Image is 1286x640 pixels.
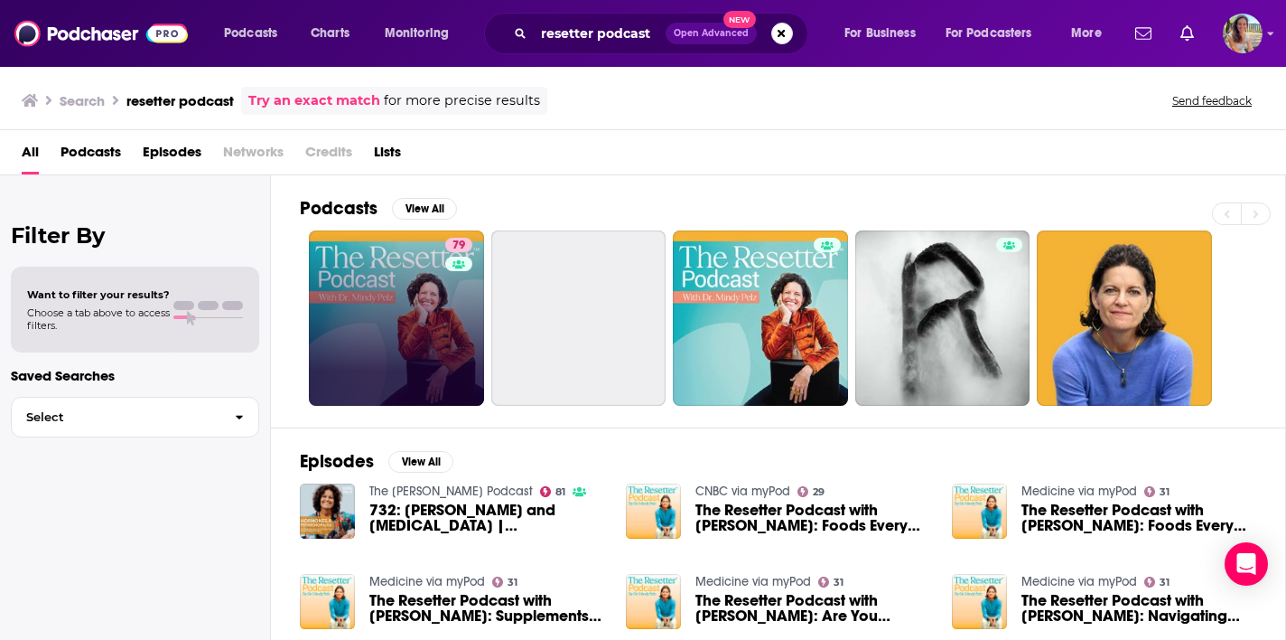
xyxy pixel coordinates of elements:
h2: Filter By [11,222,259,249]
a: The Resetter Podcast with Dr. Mindy Pelz: Foods Every Woman Should Eat with Dr. William Li [1021,503,1256,533]
button: Open AdvancedNew [666,23,757,44]
img: The Resetter Podcast with Dr. Mindy Pelz: Navigating Perimenopause: Metabolic Health, Brain Fog &... [952,574,1007,629]
span: 31 [834,579,843,587]
button: Select [11,397,259,438]
img: The Resetter Podcast with Dr. Mindy Pelz: Foods Every Woman Should Eat with Dr. William Li [626,484,681,539]
span: More [1071,21,1102,46]
input: Search podcasts, credits, & more... [534,19,666,48]
a: The Resetter Podcast with Dr. Mindy Pelz: Navigating Perimenopause: Metabolic Health, Brain Fog &... [1021,593,1256,624]
span: 732: [PERSON_NAME] and [MEDICAL_DATA] | [PERSON_NAME] Interviews [PERSON_NAME] on The Resetter Po... [369,503,604,533]
span: Open Advanced [674,29,749,38]
span: For Podcasters [946,21,1032,46]
span: The Resetter Podcast with [PERSON_NAME]: Foods Every Woman Should Eat with Dr. [PERSON_NAME] [1021,503,1256,533]
span: 79 [452,237,465,255]
a: 31 [818,577,844,588]
span: New [723,11,756,28]
span: For Business [844,21,916,46]
a: 31 [492,577,518,588]
span: Choose a tab above to access filters. [27,306,170,332]
a: The Resetter Podcast with Dr. Mindy Pelz: Are You Feeling Blah? Exploring Testosterone in Women w... [695,593,930,624]
h2: Episodes [300,450,374,473]
a: Medicine via myPod [695,574,811,589]
button: Send feedback [1167,93,1257,108]
h3: resetter podcast [126,92,234,109]
a: Podcasts [61,137,121,174]
button: Show profile menu [1223,14,1263,53]
span: The Resetter Podcast with [PERSON_NAME]: Foods Every Woman Should Eat with Dr. [PERSON_NAME] [695,503,930,533]
img: The Resetter Podcast with Dr. Mindy Pelz: Supplements in Modern Medicine: Blending Nutrients & Te... [300,574,355,629]
img: User Profile [1223,14,1263,53]
span: Credits [305,137,352,174]
a: The Resetter Podcast with Dr. Mindy Pelz: Supplements in Modern Medicine: Blending Nutrients & Te... [369,593,604,624]
a: 29 [797,486,825,497]
img: Podchaser - Follow, Share and Rate Podcasts [14,16,188,51]
a: All [22,137,39,174]
span: 31 [1160,488,1170,496]
span: The Resetter Podcast with [PERSON_NAME]: Supplements in Modern Medicine: Blending Nutrients & Tec... [369,593,604,624]
a: Episodes [143,137,201,174]
p: Saved Searches [11,367,259,384]
span: Select [12,411,220,423]
button: open menu [372,19,472,48]
a: CNBC via myPod [695,484,790,499]
span: Want to filter your results? [27,288,170,301]
a: 31 [1144,577,1170,588]
img: 732: Hormones and Perimenopause | Mindy Pelz Interviews Rachel on The Resetter Podcast [300,484,355,539]
a: Show notifications dropdown [1173,18,1201,49]
a: The Resetter Podcast with Dr. Mindy Pelz: Foods Every Woman Should Eat with Dr. William Li [695,503,930,533]
span: Networks [223,137,284,174]
button: View All [388,451,453,473]
span: 29 [813,488,825,496]
button: open menu [934,19,1058,48]
a: PodcastsView All [300,197,457,220]
a: Lists [374,137,401,174]
img: The Resetter Podcast with Dr. Mindy Pelz: Are You Feeling Blah? Exploring Testosterone in Women w... [626,574,681,629]
img: The Resetter Podcast with Dr. Mindy Pelz: Foods Every Woman Should Eat with Dr. William Li [952,484,1007,539]
a: Medicine via myPod [369,574,485,589]
a: Show notifications dropdown [1128,18,1159,49]
button: open menu [211,19,301,48]
h3: Search [60,92,105,109]
a: 81 [540,486,566,497]
a: Try an exact match [248,90,380,111]
a: Charts [299,19,360,48]
a: Medicine via myPod [1021,484,1137,499]
a: 79 [445,238,472,252]
span: 31 [1160,579,1170,587]
span: 81 [555,488,565,496]
span: The Resetter Podcast with [PERSON_NAME]: Are You Feeling Blah? Exploring [MEDICAL_DATA] in Women ... [695,593,930,624]
a: The Rachel Hollis Podcast [369,484,533,499]
span: Podcasts [224,21,277,46]
div: Open Intercom Messenger [1225,542,1268,586]
span: The Resetter Podcast with [PERSON_NAME]: Navigating [MEDICAL_DATA]: Metabolic Health, [MEDICAL_DA... [1021,593,1256,624]
button: open menu [832,19,938,48]
a: 31 [1144,486,1170,497]
span: for more precise results [384,90,540,111]
span: Charts [311,21,349,46]
a: EpisodesView All [300,450,453,473]
button: open menu [1058,19,1124,48]
span: Logged in as ashtonwikstrom [1223,14,1263,53]
div: Search podcasts, credits, & more... [501,13,825,54]
a: Medicine via myPod [1021,574,1137,589]
a: 79 [309,231,484,406]
button: View All [392,198,457,220]
a: 732: Hormones and Perimenopause | Mindy Pelz Interviews Rachel on The Resetter Podcast [369,503,604,533]
span: Monitoring [385,21,449,46]
h2: Podcasts [300,197,377,220]
span: 31 [508,579,517,587]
